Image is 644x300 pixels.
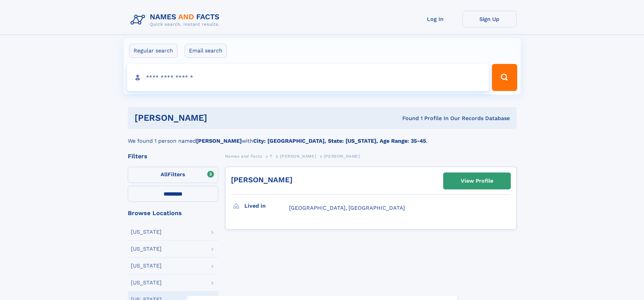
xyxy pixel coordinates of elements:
[324,154,360,159] span: [PERSON_NAME]
[225,152,262,160] a: Names and Facts
[128,11,225,29] img: Logo Names and Facts
[161,171,168,178] span: All
[128,210,218,216] div: Browse Locations
[461,173,493,189] div: View Profile
[185,44,227,58] label: Email search
[289,205,405,211] span: [GEOGRAPHIC_DATA], [GEOGRAPHIC_DATA]
[462,11,517,27] a: Sign Up
[408,11,462,27] a: Log In
[127,64,489,91] input: search input
[131,246,162,252] div: [US_STATE]
[270,154,272,159] span: T
[135,114,305,122] h1: [PERSON_NAME]
[131,280,162,285] div: [US_STATE]
[128,153,218,159] div: Filters
[444,173,510,189] a: View Profile
[305,115,510,122] div: Found 1 Profile In Our Records Database
[131,263,162,269] div: [US_STATE]
[128,167,218,183] label: Filters
[128,129,517,145] div: We found 1 person named with .
[244,200,289,212] h3: Lived in
[231,176,292,184] a: [PERSON_NAME]
[280,152,316,160] a: [PERSON_NAME]
[492,64,517,91] button: Search Button
[131,229,162,235] div: [US_STATE]
[270,152,272,160] a: T
[253,138,426,144] b: City: [GEOGRAPHIC_DATA], State: [US_STATE], Age Range: 35-45
[196,138,242,144] b: [PERSON_NAME]
[280,154,316,159] span: [PERSON_NAME]
[129,44,177,58] label: Regular search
